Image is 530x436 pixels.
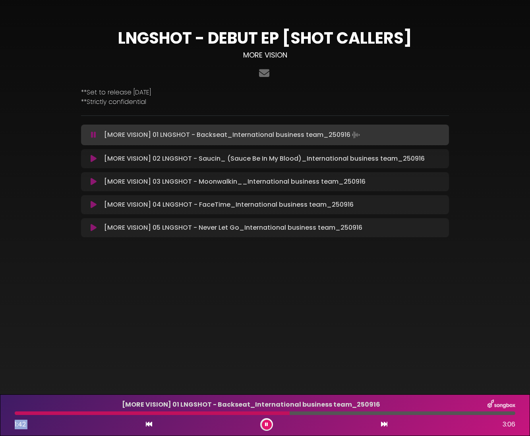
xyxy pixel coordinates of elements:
[81,97,449,107] p: **Strictly confidential
[81,88,449,97] p: **Set to release [DATE]
[104,129,444,140] p: [MORE VISION] 01 LNGSHOT - Backseat_International business team_250916
[104,177,444,186] p: [MORE VISION] 03 LNGSHOT - Moonwalkin__International business team_250916
[104,200,444,209] p: [MORE VISION] 04 LNGSHOT - FaceTime_International business team_250916
[104,223,444,232] p: [MORE VISION] 05 LNGSHOT - Never Let Go_International business team_250916
[81,29,449,48] h1: LNGSHOT - DEBUT EP [SHOT CALLERS]
[81,51,449,60] h3: MORE VISION
[104,154,444,163] p: [MORE VISION] 02 LNGSHOT - Saucin_ (Sauce Be In My Blood)_International business team_250916
[350,129,362,140] img: waveform4.gif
